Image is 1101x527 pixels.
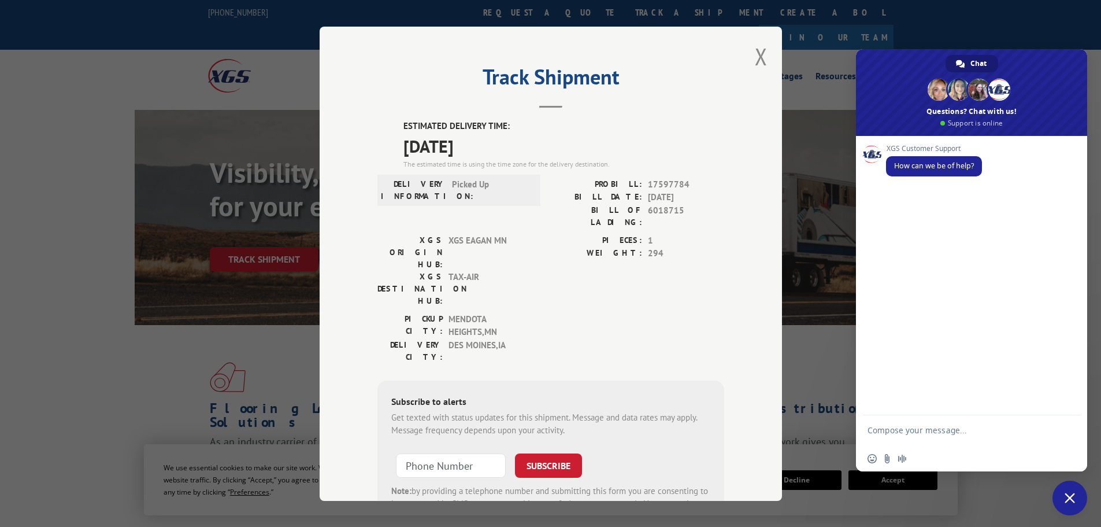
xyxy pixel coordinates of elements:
[551,204,642,228] label: BILL OF LADING:
[403,159,724,169] div: The estimated time is using the time zone for the delivery destination.
[377,234,443,270] label: XGS ORIGIN HUB:
[391,411,710,437] div: Get texted with status updates for this shipment. Message and data rates may apply. Message frequ...
[377,69,724,91] h2: Track Shipment
[448,234,527,270] span: XGS EAGAN MN
[391,485,412,496] strong: Note:
[755,41,768,72] button: Close modal
[515,453,582,477] button: SUBSCRIBE
[403,132,724,159] span: [DATE]
[448,270,527,307] span: TAX-AIR
[377,270,443,307] label: XGS DESTINATION HUB:
[452,178,530,202] span: Picked Up
[551,234,642,247] label: PIECES:
[391,484,710,524] div: by providing a telephone number and submitting this form you are consenting to be contacted by SM...
[448,312,527,338] span: MENDOTA HEIGHTS , MN
[648,247,724,260] span: 294
[886,145,982,153] span: XGS Customer Support
[377,312,443,338] label: PICKUP CITY:
[391,394,710,411] div: Subscribe to alerts
[970,55,987,72] span: Chat
[377,338,443,363] label: DELIVERY CITY:
[894,161,974,171] span: How can we be of help?
[898,454,907,463] span: Audio message
[551,247,642,260] label: WEIGHT:
[883,454,892,463] span: Send a file
[648,178,724,191] span: 17597784
[648,204,724,228] span: 6018715
[946,55,998,72] div: Chat
[403,120,724,133] label: ESTIMATED DELIVERY TIME:
[868,454,877,463] span: Insert an emoji
[551,191,642,204] label: BILL DATE:
[648,191,724,204] span: [DATE]
[1052,481,1087,515] div: Close chat
[396,453,506,477] input: Phone Number
[648,234,724,247] span: 1
[868,425,1050,446] textarea: Compose your message...
[381,178,446,202] label: DELIVERY INFORMATION:
[551,178,642,191] label: PROBILL:
[448,338,527,363] span: DES MOINES , IA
